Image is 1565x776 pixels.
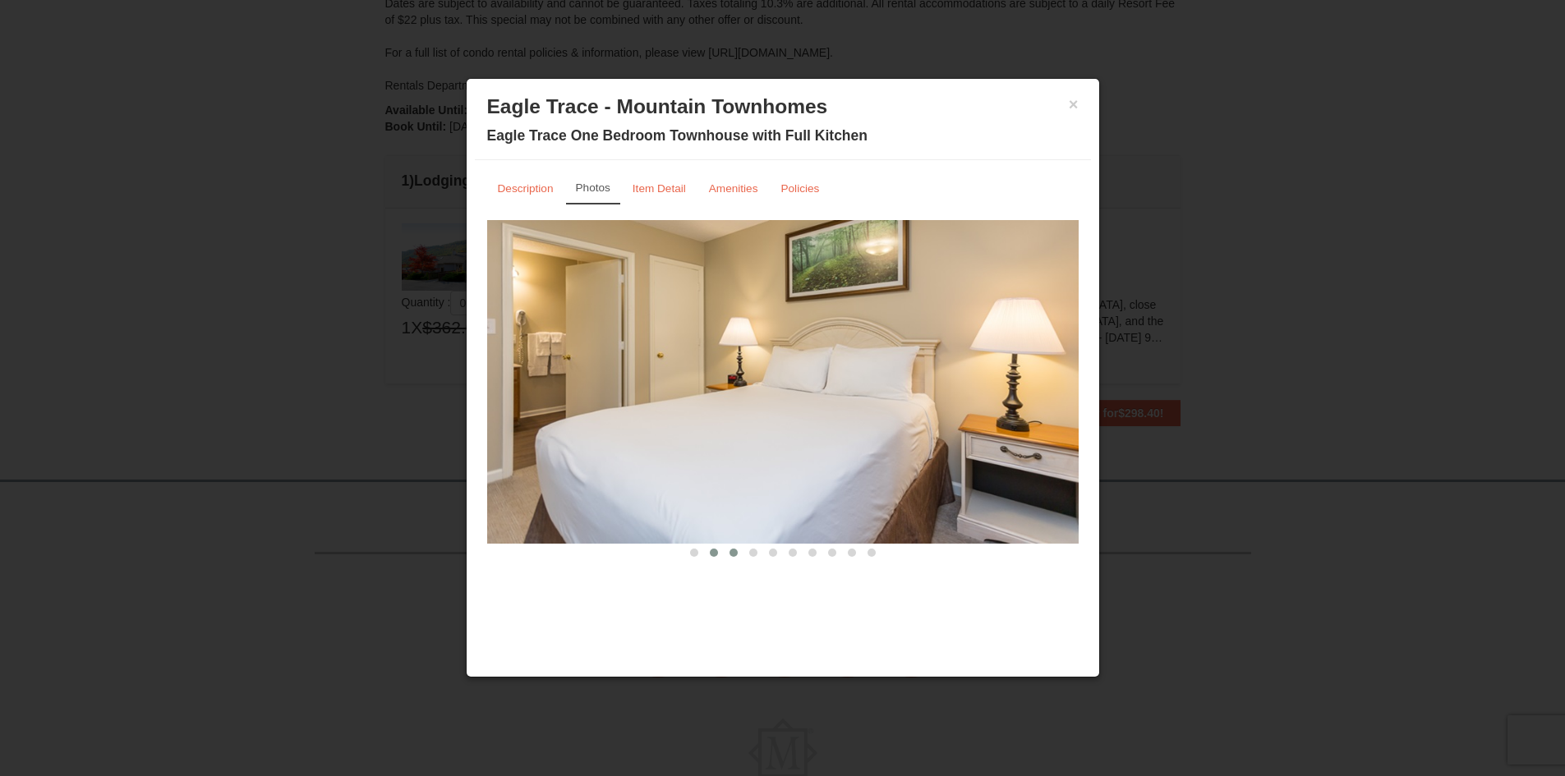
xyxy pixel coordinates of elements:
[622,172,697,204] a: Item Detail
[780,182,819,195] small: Policies
[566,172,620,204] a: Photos
[498,182,554,195] small: Description
[487,94,1079,119] h3: Eagle Trace - Mountain Townhomes
[770,172,830,204] a: Policies
[487,172,564,204] a: Description
[1069,96,1079,112] button: ×
[698,172,769,204] a: Amenities
[576,181,610,194] small: Photos
[633,182,686,195] small: Item Detail
[487,127,1079,144] h4: Eagle Trace One Bedroom Townhouse with Full Kitchen
[487,220,1079,544] img: Renovated Bedroom
[709,182,758,195] small: Amenities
